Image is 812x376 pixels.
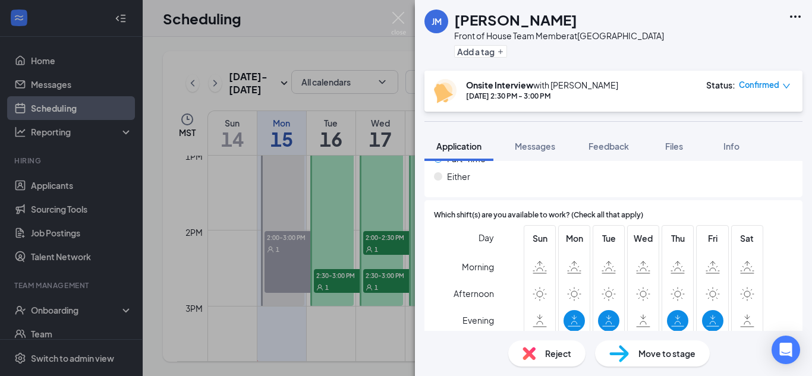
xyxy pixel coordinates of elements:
[564,232,585,245] span: Mon
[706,79,735,91] div: Status :
[454,45,507,58] button: PlusAdd a tag
[739,79,779,91] span: Confirmed
[466,91,618,101] div: [DATE] 2:30 PM - 3:00 PM
[454,283,494,304] span: Afternoon
[529,232,550,245] span: Sun
[598,232,619,245] span: Tue
[515,141,555,151] span: Messages
[497,48,504,55] svg: Plus
[432,15,442,27] div: JM
[436,141,481,151] span: Application
[723,141,739,151] span: Info
[782,82,791,90] span: down
[737,232,758,245] span: Sat
[454,10,577,30] h1: [PERSON_NAME]
[545,347,571,360] span: Reject
[632,232,654,245] span: Wed
[667,232,688,245] span: Thu
[434,210,643,221] span: Which shift(s) are you available to work? (Check all that apply)
[665,141,683,151] span: Files
[466,79,618,91] div: with [PERSON_NAME]
[588,141,629,151] span: Feedback
[788,10,802,24] svg: Ellipses
[772,336,800,364] div: Open Intercom Messenger
[638,347,695,360] span: Move to stage
[447,170,470,183] span: Either
[462,256,494,277] span: Morning
[462,309,494,331] span: Evening
[454,30,664,42] div: Front of House Team Member at [GEOGRAPHIC_DATA]
[479,231,494,244] span: Day
[466,80,533,90] b: Onsite Interview
[702,232,723,245] span: Fri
